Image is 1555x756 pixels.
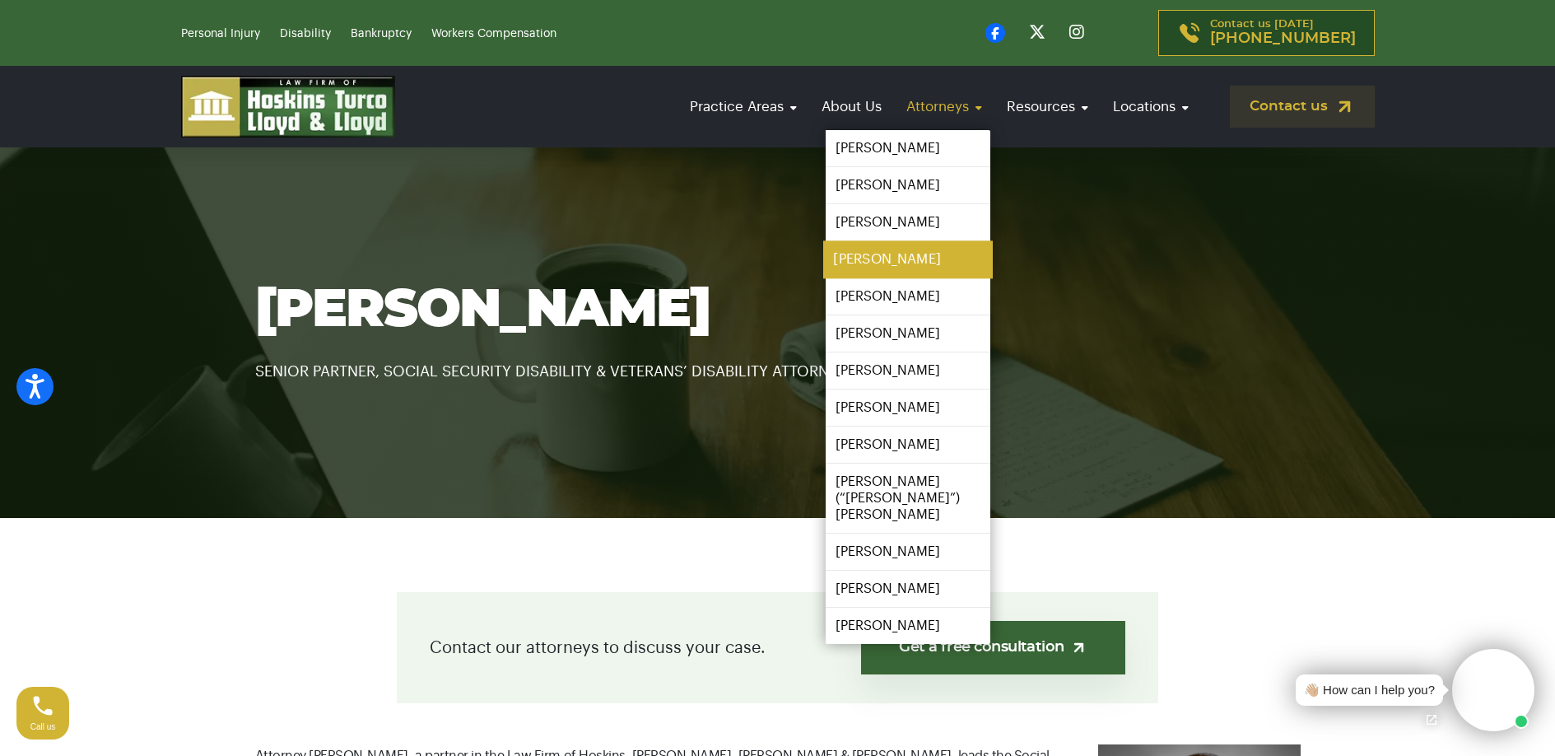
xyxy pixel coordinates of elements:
a: [PERSON_NAME] [826,167,990,203]
img: arrow-up-right-light.svg [1070,639,1087,656]
a: [PERSON_NAME] [826,315,990,352]
a: [PERSON_NAME] [826,204,990,240]
a: [PERSON_NAME] (“[PERSON_NAME]”) [PERSON_NAME] [826,464,990,533]
span: [PHONE_NUMBER] [1210,30,1356,47]
a: Bankruptcy [351,28,412,40]
a: [PERSON_NAME] [826,278,990,315]
a: [PERSON_NAME] [826,534,990,570]
a: [PERSON_NAME] [826,427,990,463]
a: [PERSON_NAME] [826,571,990,607]
a: [PERSON_NAME] [826,608,990,644]
img: logo [181,76,395,138]
a: Resources [999,83,1096,130]
a: [PERSON_NAME] [826,352,990,389]
a: Attorneys [898,83,990,130]
a: About Us [813,83,890,130]
a: [PERSON_NAME] [826,390,990,426]
p: SENIOR PARTNER, SOCIAL SECURITY DISABILITY & VETERANS’ DISABILITY ATTORNEY [255,339,1301,384]
a: [PERSON_NAME] [826,130,990,166]
span: Call us [30,722,56,731]
a: Workers Compensation [431,28,556,40]
a: Get a free consultation [861,621,1125,674]
h1: [PERSON_NAME] [255,282,1301,339]
a: [PERSON_NAME] [823,241,993,278]
div: Contact our attorneys to discuss your case. [397,592,1158,703]
a: Contact us [DATE][PHONE_NUMBER] [1158,10,1375,56]
a: Disability [280,28,331,40]
div: 👋🏼 How can I help you? [1304,681,1435,700]
a: Contact us [1230,86,1375,128]
a: Personal Injury [181,28,260,40]
a: Practice Areas [682,83,805,130]
p: Contact us [DATE] [1210,19,1356,47]
a: Open chat [1414,702,1449,737]
a: Locations [1105,83,1197,130]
